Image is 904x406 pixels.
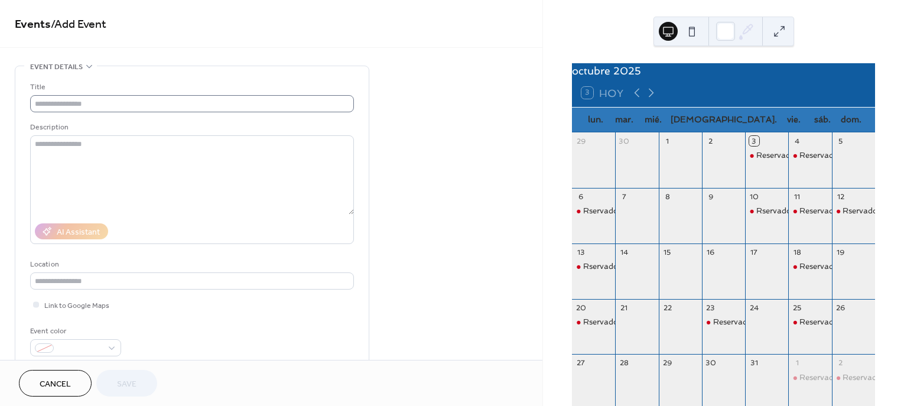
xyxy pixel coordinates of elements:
[619,247,629,257] div: 14
[705,191,716,202] div: 9
[835,303,846,313] div: 26
[788,150,831,161] div: Reservado
[662,358,672,368] div: 29
[837,108,866,132] div: dom.
[749,358,759,368] div: 31
[788,206,831,216] div: Reservado
[610,108,639,132] div: mar.
[705,247,716,257] div: 16
[835,247,846,257] div: 19
[835,358,846,368] div: 2
[843,206,877,216] div: Rservado
[619,358,629,368] div: 28
[40,378,71,391] span: Cancel
[705,303,716,313] div: 23
[19,370,92,397] button: Cancel
[792,191,802,202] div: 11
[792,303,802,313] div: 25
[51,13,106,36] span: / Add Event
[749,247,759,257] div: 17
[668,108,780,132] div: [DEMOGRAPHIC_DATA].
[843,372,882,383] div: Reservado
[619,191,629,202] div: 7
[756,150,795,161] div: Reservado
[749,136,759,146] div: 3
[581,108,610,132] div: lun.
[792,136,802,146] div: 4
[619,303,629,313] div: 21
[702,317,745,327] div: Reservado
[30,61,83,73] span: Event details
[583,206,618,216] div: Rservado
[792,247,802,257] div: 18
[15,13,51,36] a: Events
[832,372,875,383] div: Reservado
[835,191,846,202] div: 12
[749,191,759,202] div: 10
[780,108,809,132] div: vie.
[835,136,846,146] div: 5
[799,261,838,272] div: Reservado
[788,261,831,272] div: Reservado
[30,81,352,93] div: Title
[583,261,618,272] div: Rservado
[30,258,352,271] div: Location
[713,317,752,327] div: Reservado
[788,372,831,383] div: Reservado
[662,247,672,257] div: 15
[576,191,586,202] div: 6
[792,358,802,368] div: 1
[788,317,831,327] div: Reservado
[705,358,716,368] div: 30
[572,63,875,79] div: octubre 2025
[745,206,788,216] div: Rservado
[799,150,838,161] div: Reservado
[30,121,352,134] div: Description
[30,325,119,337] div: Event color
[662,191,672,202] div: 8
[576,136,586,146] div: 29
[799,317,838,327] div: Reservado
[583,317,618,327] div: Rservado
[576,303,586,313] div: 20
[572,206,615,216] div: Rservado
[576,247,586,257] div: 13
[572,317,615,327] div: Rservado
[808,108,837,132] div: sáb.
[799,206,838,216] div: Reservado
[662,303,672,313] div: 22
[749,303,759,313] div: 24
[756,206,791,216] div: Rservado
[639,108,668,132] div: mié.
[745,150,788,161] div: Reservado
[572,261,615,272] div: Rservado
[705,136,716,146] div: 2
[576,358,586,368] div: 27
[44,300,109,312] span: Link to Google Maps
[799,372,838,383] div: Reservado
[662,136,672,146] div: 1
[619,136,629,146] div: 30
[832,206,875,216] div: Rservado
